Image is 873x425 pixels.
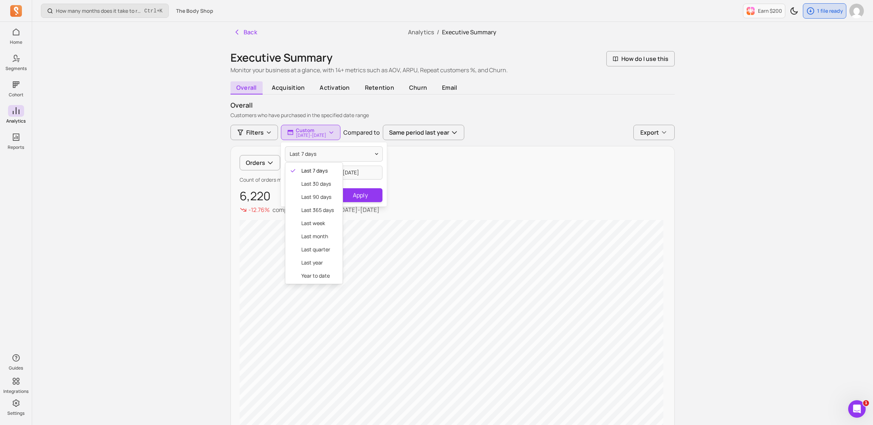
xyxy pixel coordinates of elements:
span: last month [301,233,334,240]
span: last 7 days [301,167,334,174]
span: year to date [301,272,334,279]
span: 1 [863,400,869,406]
button: last 7 days [285,147,382,161]
iframe: Intercom live chat [848,400,866,418]
span: last 7 days [290,150,316,158]
span: last week [301,220,334,227]
span: last 30 days [301,180,334,188]
span: last 90 days [301,193,334,201]
span: last 365 days [301,206,334,214]
div: last 7 days [285,163,343,284]
span: last year [301,259,334,266]
span: last quarter [301,246,334,253]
